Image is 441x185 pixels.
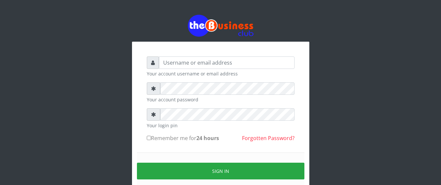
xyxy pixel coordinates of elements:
[147,122,295,129] small: Your login pin
[147,70,295,77] small: Your account username or email address
[242,134,295,142] a: Forgotten Password?
[137,163,304,179] button: Sign in
[147,96,295,103] small: Your account password
[159,56,295,69] input: Username or email address
[147,134,219,142] label: Remember me for
[147,136,151,140] input: Remember me for24 hours
[196,134,219,142] b: 24 hours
